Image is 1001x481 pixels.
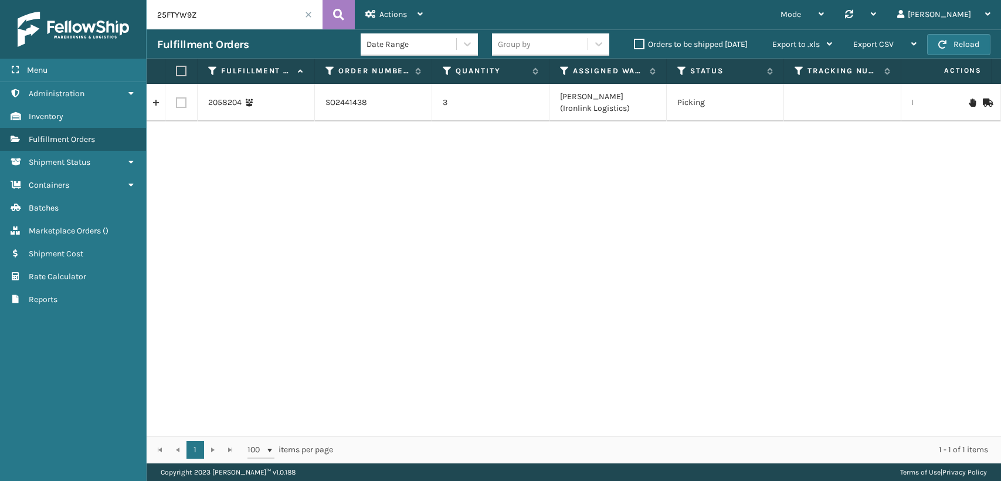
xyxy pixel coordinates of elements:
[456,66,527,76] label: Quantity
[29,203,59,213] span: Batches
[103,226,108,236] span: ( )
[29,111,63,121] span: Inventory
[29,294,57,304] span: Reports
[247,441,333,459] span: items per page
[900,468,941,476] a: Terms of Use
[29,272,86,282] span: Rate Calculator
[969,99,976,107] i: On Hold
[367,38,457,50] div: Date Range
[667,84,784,121] td: Picking
[29,134,95,144] span: Fulfillment Orders
[781,9,801,19] span: Mode
[900,463,987,481] div: |
[186,441,204,459] a: 1
[325,97,367,109] a: SO2441438
[549,84,667,121] td: [PERSON_NAME] (Ironlink Logistics)
[18,12,129,47] img: logo
[983,99,990,107] i: Mark as Shipped
[634,39,748,49] label: Orders to be shipped [DATE]
[349,444,988,456] div: 1 - 1 of 1 items
[29,157,90,167] span: Shipment Status
[27,65,47,75] span: Menu
[208,97,242,109] a: 2058204
[29,180,69,190] span: Containers
[573,66,644,76] label: Assigned Warehouse
[29,89,84,99] span: Administration
[338,66,409,76] label: Order Number
[247,444,265,456] span: 100
[157,38,249,52] h3: Fulfillment Orders
[772,39,820,49] span: Export to .xls
[927,34,990,55] button: Reload
[379,9,407,19] span: Actions
[432,84,549,121] td: 3
[690,66,761,76] label: Status
[29,249,83,259] span: Shipment Cost
[853,39,894,49] span: Export CSV
[29,226,101,236] span: Marketplace Orders
[942,468,987,476] a: Privacy Policy
[907,61,989,80] span: Actions
[161,463,296,481] p: Copyright 2023 [PERSON_NAME]™ v 1.0.188
[221,66,292,76] label: Fulfillment Order Id
[498,38,531,50] div: Group by
[807,66,878,76] label: Tracking Number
